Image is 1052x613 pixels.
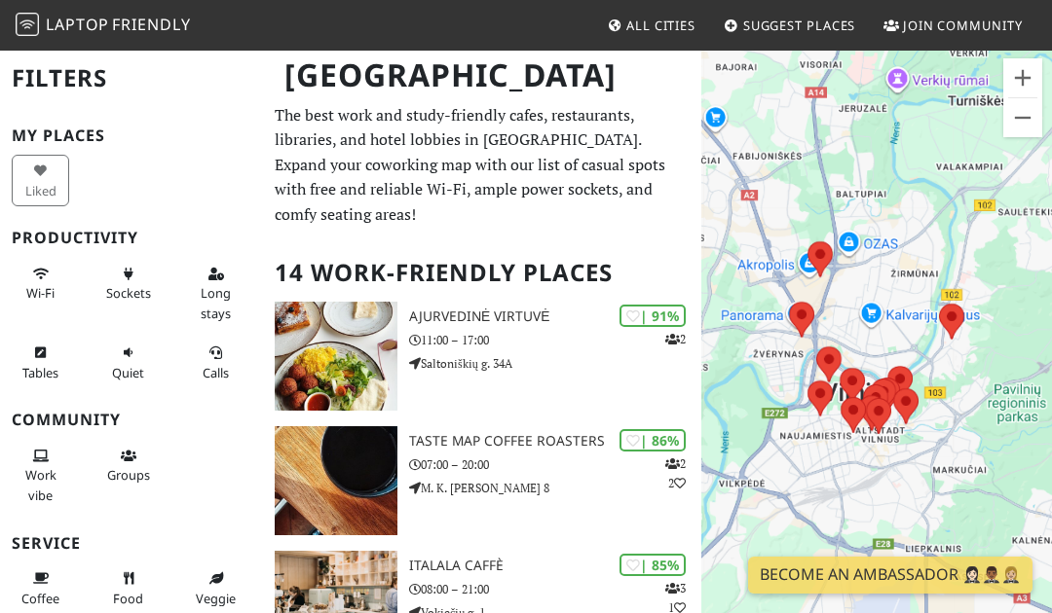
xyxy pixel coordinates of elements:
[1003,98,1042,137] button: Verkleinern
[112,364,144,381] span: Quiet
[21,590,59,607] span: Coffee
[409,580,701,598] p: 08:00 – 21:00
[409,308,701,325] h3: Ajurvedinė virtuvė
[99,337,157,388] button: Quiet
[12,440,69,511] button: Work vibe
[620,554,686,576] div: | 85%
[665,330,686,348] p: 2
[1003,58,1042,97] button: Vergrößern
[113,590,143,607] span: Food
[620,305,686,327] div: | 91%
[12,337,69,388] button: Tables
[12,258,69,309] button: Wi-Fi
[12,229,251,247] h3: Productivity
[12,126,251,145] h3: My Places
[275,103,690,228] p: The best work and study-friendly cafes, restaurants, libraries, and hotel lobbies in [GEOGRAPHIC_...
[409,354,701,373] p: Saltoniškių g. 34A
[409,479,701,497] p: M. K. [PERSON_NAME] 8
[409,433,701,450] h3: Taste Map Coffee Roasters
[275,243,690,303] h2: 14 Work-Friendly Places
[196,590,236,607] span: Veggie
[99,440,157,491] button: Groups
[263,426,701,535] a: Taste Map Coffee Roasters | 86% 22 Taste Map Coffee Roasters 07:00 – 20:00 M. K. [PERSON_NAME] 8
[106,284,151,302] span: Power sockets
[203,364,229,381] span: Video/audio calls
[748,557,1033,594] a: Become an Ambassador 🤵🏻‍♀️🤵🏾‍♂️🤵🏼‍♀️
[12,49,251,108] h2: Filters
[46,14,109,35] span: Laptop
[201,284,231,321] span: Long stays
[112,14,190,35] span: Friendly
[716,8,864,43] a: Suggest Places
[903,17,1023,34] span: Join Community
[409,558,701,574] h3: Italala Caffè
[620,429,686,451] div: | 86%
[12,534,251,553] h3: Service
[599,8,703,43] a: All Cities
[275,426,397,535] img: Taste Map Coffee Roasters
[275,302,397,411] img: Ajurvedinė virtuvė
[99,258,157,309] button: Sockets
[12,411,251,429] h3: Community
[26,284,55,302] span: Stable Wi-Fi
[22,364,58,381] span: Work-friendly tables
[25,466,56,503] span: People working
[665,454,686,491] p: 2 2
[409,331,701,349] p: 11:00 – 17:00
[876,8,1031,43] a: Join Community
[16,9,191,43] a: LaptopFriendly LaptopFriendly
[263,302,701,411] a: Ajurvedinė virtuvė | 91% 2 Ajurvedinė virtuvė 11:00 – 17:00 Saltoniškių g. 34A
[187,258,244,329] button: Long stays
[107,466,150,484] span: Group tables
[269,49,697,102] h1: [GEOGRAPHIC_DATA]
[187,337,244,388] button: Calls
[626,17,695,34] span: All Cities
[409,455,701,474] p: 07:00 – 20:00
[16,13,39,36] img: LaptopFriendly
[743,17,856,34] span: Suggest Places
